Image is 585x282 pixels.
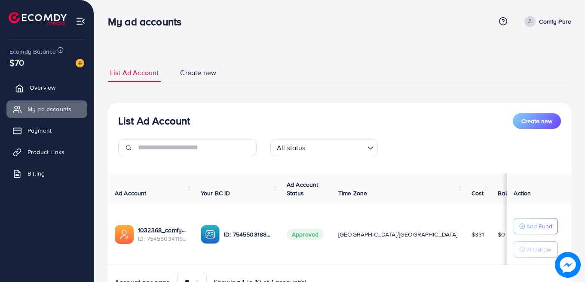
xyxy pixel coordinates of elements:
button: Withdraw [514,241,558,258]
a: My ad accounts [6,100,87,118]
span: Ad Account Status [287,180,319,197]
span: [GEOGRAPHIC_DATA]/[GEOGRAPHIC_DATA] [338,230,458,239]
h3: List Ad Account [118,115,190,127]
span: ID: 7545503411932807185 [138,234,187,243]
img: ic-ba-acc.ded83a64.svg [201,225,220,244]
input: Search for option [308,140,364,154]
span: $70 [9,56,24,69]
p: Comfy Pure [539,16,571,27]
a: 1032368_comfypure ad acc 1_1756824427649 [138,226,187,234]
h3: My ad accounts [108,15,188,28]
p: ID: 7545503188439662608 [224,229,273,240]
img: image [76,59,84,67]
span: Cost [472,189,484,197]
span: My ad accounts [28,105,71,113]
p: Withdraw [526,244,551,255]
div: Search for option [270,139,378,156]
span: Time Zone [338,189,367,197]
span: Action [514,189,531,197]
a: Payment [6,122,87,139]
div: <span class='underline'>1032368_comfypure ad acc 1_1756824427649</span></br>7545503411932807185 [138,226,187,243]
span: Overview [30,83,55,92]
p: Add Fund [526,221,552,231]
img: ic-ads-acc.e4c84228.svg [115,225,134,244]
span: Product Links [28,148,64,156]
span: Approved [287,229,324,240]
a: Comfy Pure [521,16,571,27]
span: Payment [28,126,52,135]
span: Create new [521,117,552,125]
a: Product Links [6,143,87,161]
span: Balance [498,189,521,197]
span: $0 [498,230,505,239]
span: Create new [180,68,216,78]
img: menu [76,16,86,26]
img: image [555,252,581,278]
button: Create new [513,113,561,129]
span: Ad Account [115,189,147,197]
span: Billing [28,169,45,178]
span: $331 [472,230,484,239]
span: List Ad Account [110,68,159,78]
span: Your BC ID [201,189,230,197]
a: Billing [6,165,87,182]
span: All status [275,142,307,154]
span: Ecomdy Balance [9,47,56,56]
a: Overview [6,79,87,96]
img: logo [9,12,67,25]
button: Add Fund [514,218,558,234]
